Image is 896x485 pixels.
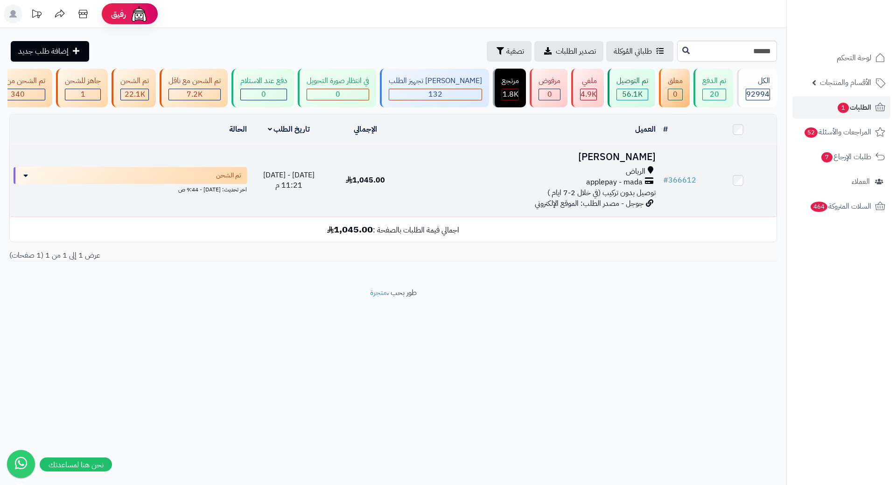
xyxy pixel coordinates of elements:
a: تم التوصيل 56.1K [606,69,657,107]
span: 1 [81,89,85,100]
span: [DATE] - [DATE] 11:21 م [263,169,315,191]
span: رفيق [111,8,126,20]
div: 1 [65,89,100,100]
a: الطلبات1 [792,96,890,119]
div: 4921 [581,89,596,100]
span: المراجعات والأسئلة [804,126,871,139]
div: اخر تحديث: [DATE] - 9:44 ص [14,184,247,194]
a: تصدير الطلبات [534,41,603,62]
a: طلبات الإرجاع7 [792,146,890,168]
button: تصفية [487,41,532,62]
div: 0 [539,89,560,100]
div: 20 [703,89,726,100]
span: 92994 [746,89,770,100]
div: تم الشحن مع ناقل [168,76,221,86]
span: تم الشحن [216,171,241,180]
div: في انتظار صورة التحويل [307,76,369,86]
div: تم الشحن [120,76,149,86]
div: 0 [307,89,369,100]
span: 20 [710,89,719,100]
img: logo-2.png [833,23,887,43]
span: تصدير الطلبات [556,46,596,57]
a: تم الدفع 20 [692,69,735,107]
a: طلباتي المُوكلة [606,41,673,62]
div: ملغي [580,76,597,86]
a: السلات المتروكة464 [792,195,890,218]
a: [PERSON_NAME] تجهيز الطلب 132 [378,69,491,107]
span: إضافة طلب جديد [18,46,69,57]
a: تم الشحن 22.1K [110,69,158,107]
div: الكل [746,76,770,86]
span: 1 [838,103,849,113]
a: ملغي 4.9K [569,69,606,107]
div: جاهز للشحن [65,76,101,86]
span: 0 [673,89,678,100]
div: عرض 1 إلى 1 من 1 (1 صفحات) [2,250,393,261]
a: مرفوض 0 [528,69,569,107]
a: العميل [635,124,656,135]
div: 22113 [121,89,148,100]
span: 56.1K [622,89,643,100]
span: الطلبات [837,101,871,114]
span: 22.1K [125,89,145,100]
span: 132 [428,89,442,100]
a: تم الشحن مع ناقل 7.2K [158,69,230,107]
a: متجرة [370,287,387,298]
span: طلباتي المُوكلة [614,46,652,57]
a: # [663,124,668,135]
span: الأقسام والمنتجات [820,76,871,89]
a: تاريخ الطلب [268,124,310,135]
span: 1,045.00 [346,175,385,186]
a: تحديثات المنصة [25,5,48,26]
div: 0 [668,89,682,100]
a: الحالة [229,124,247,135]
a: معلق 0 [657,69,692,107]
span: تصفية [506,46,524,57]
div: 7223 [169,89,220,100]
a: إضافة طلب جديد [11,41,89,62]
span: 4.9K [581,89,596,100]
span: توصيل بدون تركيب (في خلال 2-7 ايام ) [547,187,656,198]
div: 1765 [502,89,518,100]
b: 1,045.00 [327,222,373,236]
span: 340 [11,89,25,100]
div: 0 [241,89,287,100]
a: دفع عند الاستلام 0 [230,69,296,107]
div: 56084 [617,89,648,100]
td: اجمالي قيمة الطلبات بالصفحة : [10,217,777,242]
span: لوحة التحكم [837,51,871,64]
a: العملاء [792,170,890,193]
span: applepay - mada [586,177,643,188]
div: مرتجع [502,76,519,86]
div: تم الدفع [702,76,726,86]
span: 52 [805,127,818,138]
div: دفع عند الاستلام [240,76,287,86]
div: تم التوصيل [616,76,648,86]
span: 0 [547,89,552,100]
span: طلبات الإرجاع [820,150,871,163]
span: 7 [821,152,833,162]
span: 0 [261,89,266,100]
span: 0 [336,89,340,100]
div: [PERSON_NAME] تجهيز الطلب [389,76,482,86]
div: 132 [389,89,482,100]
span: جوجل - مصدر الطلب: الموقع الإلكتروني [535,198,644,209]
span: # [663,175,668,186]
span: العملاء [852,175,870,188]
span: 1.8K [503,89,518,100]
span: 464 [811,202,827,212]
span: السلات المتروكة [810,200,871,213]
a: #366612 [663,175,696,186]
h3: [PERSON_NAME] [408,152,656,162]
a: لوحة التحكم [792,47,890,69]
a: في انتظار صورة التحويل 0 [296,69,378,107]
img: ai-face.png [130,5,148,23]
div: معلق [668,76,683,86]
a: جاهز للشحن 1 [54,69,110,107]
div: مرفوض [539,76,560,86]
span: الرياض [626,166,645,177]
span: 7.2K [187,89,203,100]
a: الكل92994 [735,69,779,107]
a: مرتجع 1.8K [491,69,528,107]
a: الإجمالي [354,124,377,135]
